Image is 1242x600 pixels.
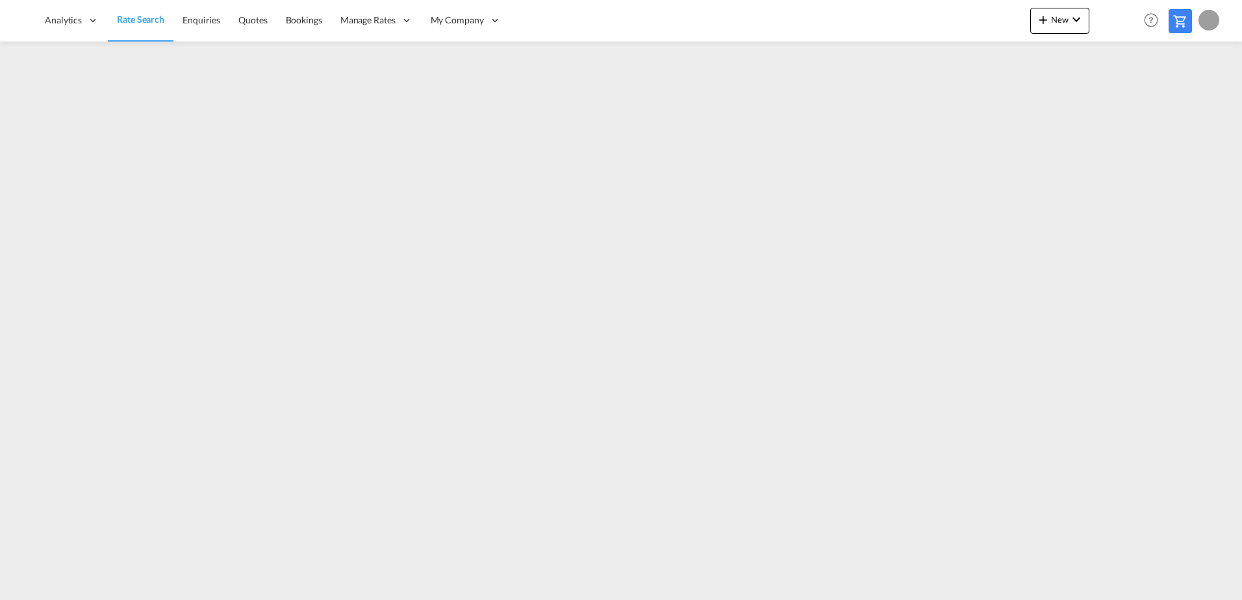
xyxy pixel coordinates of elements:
span: Manage Rates [340,14,396,27]
button: icon-plus 400-fgNewicon-chevron-down [1030,8,1089,34]
md-icon: icon-plus 400-fg [1035,12,1051,27]
span: My Company [431,14,484,27]
span: New [1035,14,1084,25]
span: Enquiries [183,14,220,25]
span: Analytics [45,14,82,27]
span: Rate Search [117,14,164,25]
span: Bookings [286,14,322,25]
span: Quotes [238,14,267,25]
div: Help [1140,9,1169,32]
md-icon: icon-chevron-down [1069,12,1084,27]
span: Help [1140,9,1162,31]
